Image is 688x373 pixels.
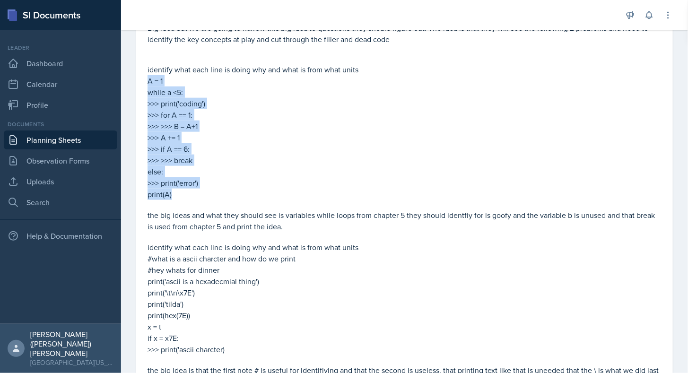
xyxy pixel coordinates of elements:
[30,358,113,367] div: [GEOGRAPHIC_DATA][US_STATE]
[148,209,662,232] p: the big ideas and what they should see is variables while loops from chapter 5 they should identf...
[148,109,662,121] p: >>> for A == 1:
[148,177,662,189] p: >>> print('error')
[4,226,117,245] div: Help & Documentation
[148,253,662,264] p: #what is a ascii charcter and how do we print
[148,98,662,109] p: >>> print('coding')
[148,298,662,310] p: print('tilda')
[148,143,662,155] p: >>> if A == 6:
[148,264,662,276] p: #hey whats for dinner
[4,75,117,94] a: Calendar
[4,120,117,129] div: Documents
[148,321,662,332] p: x = t
[148,332,662,344] p: if x = x7E:
[4,172,117,191] a: Uploads
[148,189,662,200] p: print(A)
[4,43,117,52] div: Leader
[148,132,662,143] p: >>> A += 1
[148,75,662,87] p: A = 1
[148,64,662,75] p: identify what each line is doing why and what is from what units
[148,276,662,287] p: print('ascii is a hexadecmial thing')
[4,151,117,170] a: Observation Forms
[148,287,662,298] p: print('\t\n\x7E')
[4,95,117,114] a: Profile
[148,242,662,253] p: identify what each line is doing why and what is from what units
[4,54,117,73] a: Dashboard
[30,330,113,358] div: [PERSON_NAME] ([PERSON_NAME]) [PERSON_NAME]
[148,121,662,132] p: >>> >>> B = A+1
[148,155,662,166] p: >>> >>> break
[4,130,117,149] a: Planning Sheets
[4,193,117,212] a: Search
[148,166,662,177] p: else:
[148,310,662,321] p: print(hex(7E))
[148,22,662,45] p: Big idea but we are going to narrow this big idea to questions they should figure out. The idea i...
[148,87,662,98] p: while a <5:
[148,344,662,355] p: >>> print('ascii charcter)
